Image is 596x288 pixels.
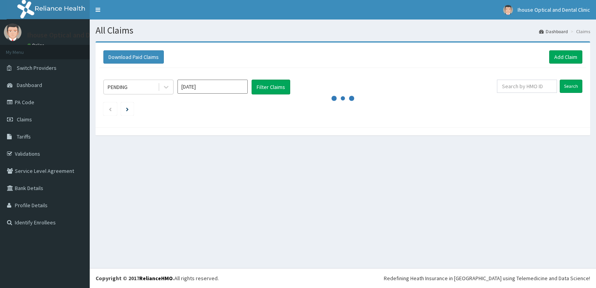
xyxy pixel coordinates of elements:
[569,28,590,35] li: Claims
[331,87,355,110] svg: audio-loading
[27,32,124,39] p: Ihouse Optical and Dental Clinic
[177,80,248,94] input: Select Month and Year
[96,275,174,282] strong: Copyright © 2017 .
[17,116,32,123] span: Claims
[4,23,21,41] img: User Image
[17,64,57,71] span: Switch Providers
[560,80,582,93] input: Search
[126,105,129,112] a: Next page
[518,6,590,13] span: Ihouse Optical and Dental Clinic
[17,133,31,140] span: Tariffs
[17,82,42,89] span: Dashboard
[139,275,173,282] a: RelianceHMO
[539,28,568,35] a: Dashboard
[252,80,290,94] button: Filter Claims
[108,83,128,91] div: PENDING
[27,43,46,48] a: Online
[90,268,596,288] footer: All rights reserved.
[108,105,112,112] a: Previous page
[497,80,557,93] input: Search by HMO ID
[503,5,513,15] img: User Image
[103,50,164,64] button: Download Paid Claims
[384,274,590,282] div: Redefining Heath Insurance in [GEOGRAPHIC_DATA] using Telemedicine and Data Science!
[549,50,582,64] a: Add Claim
[96,25,590,36] h1: All Claims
